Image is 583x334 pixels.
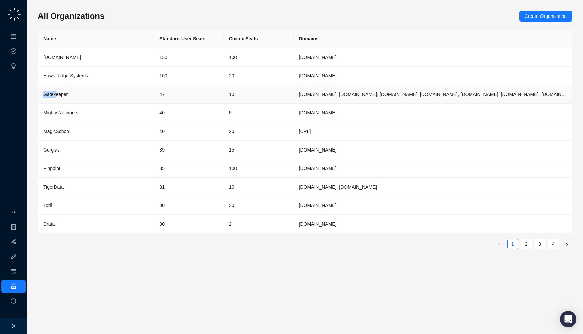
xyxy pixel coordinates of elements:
[224,85,294,104] td: 10
[43,129,70,134] span: MagicSchool
[535,239,545,249] a: 3
[494,239,505,249] button: left
[525,12,567,20] span: Create Organization
[43,110,78,115] span: Mighty Networks
[497,242,501,246] span: left
[20,34,55,39] a: Meetings & Calls
[154,85,224,104] td: 47
[43,184,64,190] span: TigerData
[294,85,572,104] td: gatekeeperhq.com, gatekeeperhq.io, gatekeeper.io, gatekeepervclm.com, gatekeeperhq.co, trygatekee...
[565,242,569,246] span: right
[294,178,572,196] td: timescale.com, tigerdata.com
[11,324,16,328] span: right
[43,73,88,78] span: Hawk Ridge Systems
[154,30,224,48] th: Standard User Seats
[294,122,572,141] td: magicschool.ai
[224,67,294,85] td: 20
[561,239,572,249] button: right
[507,239,518,249] li: 1
[294,30,572,48] th: Domains
[224,30,294,48] th: Cortex Seats
[519,11,572,22] button: Create Organization
[43,55,81,60] span: [DOMAIN_NAME]
[43,221,55,227] span: Drata
[224,178,294,196] td: 10
[20,284,40,289] a: Employee
[294,104,572,122] td: mightynetworks.com
[294,67,572,85] td: hawkridgesys.com
[560,311,576,327] div: Open Intercom Messenger
[154,141,224,159] td: 39
[20,239,41,245] a: Workflows
[154,48,224,67] td: 130
[20,254,44,260] a: Integrations
[224,215,294,233] td: 2
[224,48,294,67] td: 100
[548,239,558,249] a: 4
[534,239,545,249] li: 3
[38,30,154,48] th: Name
[224,141,294,159] td: 15
[224,159,294,178] td: 100
[43,166,60,171] span: Pinpoint
[38,11,104,22] h3: All Organizations
[548,239,559,249] li: 4
[20,49,52,54] a: Approval Tasks
[20,210,46,215] a: Organization
[154,196,224,215] td: 30
[154,178,224,196] td: 31
[508,239,518,249] a: 1
[11,298,16,304] span: logout
[521,239,532,249] li: 2
[294,141,572,159] td: gorgias.com
[154,159,224,178] td: 35
[294,159,572,178] td: pinpointhq.com
[294,215,572,233] td: Drata.com
[7,7,22,22] img: logo-small-C4UdH2pc.png
[20,64,36,69] a: Insights
[294,196,572,215] td: toriihq.com
[224,122,294,141] td: 20
[20,269,52,274] a: Usage & Billing
[521,239,531,249] a: 2
[494,239,505,249] li: Previous Page
[154,67,224,85] td: 100
[224,104,294,122] td: 5
[154,122,224,141] td: 40
[43,92,68,97] span: Gatekeeper
[43,203,52,208] span: Torii
[224,196,294,215] td: 30
[561,239,572,249] li: Next Page
[154,104,224,122] td: 40
[294,48,572,67] td: synthesia.io
[20,225,54,230] a: Objects & Fields
[154,215,224,233] td: 30
[43,147,60,153] span: Gorgias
